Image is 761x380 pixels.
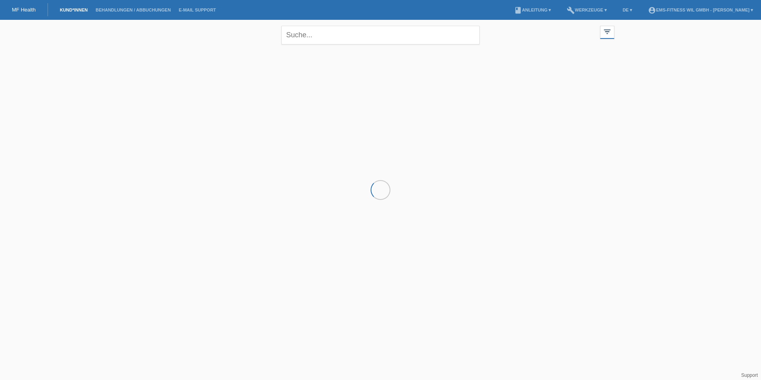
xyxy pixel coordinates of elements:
[514,6,522,14] i: book
[603,27,612,36] i: filter_list
[648,6,656,14] i: account_circle
[644,8,757,12] a: account_circleEMS-Fitness Wil GmbH - [PERSON_NAME] ▾
[92,8,175,12] a: Behandlungen / Abbuchungen
[563,8,611,12] a: buildWerkzeuge ▾
[12,7,36,13] a: MF Health
[510,8,555,12] a: bookAnleitung ▾
[619,8,636,12] a: DE ▾
[741,372,758,378] a: Support
[567,6,575,14] i: build
[281,26,480,44] input: Suche...
[175,8,220,12] a: E-Mail Support
[56,8,92,12] a: Kund*innen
